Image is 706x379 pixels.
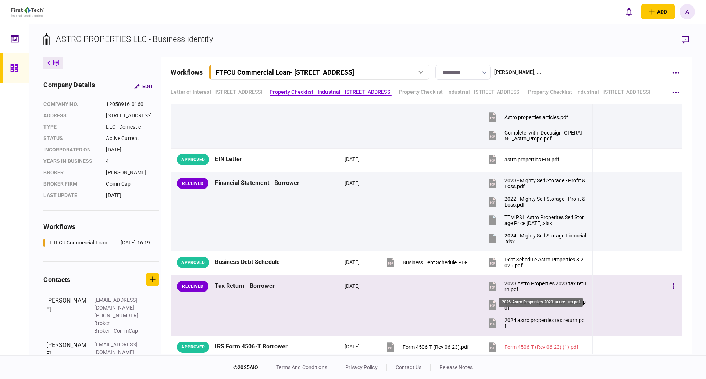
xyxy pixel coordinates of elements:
div: contacts [43,275,70,285]
button: 2022 - Mighty Self Storage - Profit & Loss.pdf [487,193,586,210]
div: [DATE] [106,192,159,199]
div: APPROVED [177,342,209,353]
div: 2024 astro properties tax return.pdf [504,317,586,329]
a: Property Checklist - Industrial - [STREET_ADDRESS] [528,88,650,96]
button: astro properties EIN.pdf [487,151,559,168]
div: [PHONE_NUMBER] [94,312,142,319]
div: Type [43,123,99,131]
div: [DATE] [345,258,360,266]
div: Broker [94,319,142,327]
div: incorporated on [43,146,99,154]
div: 2023 Astro Properties 2023 tax return.pdf [504,280,586,292]
button: TTM P&L Astro Properites Self Storage Price June 30th 2025.xlsx [487,212,586,228]
div: workflows [171,67,203,77]
a: terms and conditions [276,364,327,370]
button: 2023 - Mighty Self Storage - Profit & Loss.pdf [487,175,586,192]
div: Active Current [106,135,159,142]
div: RECEIVED [177,281,208,292]
div: Broker - CommCap [94,327,142,335]
button: Form 4506-T (Rev 06-23).pdf [385,339,469,355]
div: years in business [43,157,99,165]
button: 2024 - Mighty Self Storage Financial.xlsx [487,230,586,247]
button: 2022 Astro Properties, LLC - 2022.pdf [487,296,586,313]
a: Property Checklist - Industrial - [STREET_ADDRESS] [399,88,521,96]
a: FTFCU Commercial Loan[DATE] 16:19 [43,239,150,247]
a: Letter of Interest - [STREET_ADDRESS] [171,88,262,96]
div: FTFCU Commercial Loan [50,239,107,247]
div: Business Debt Schedule [215,254,339,271]
div: CommCap [106,180,159,188]
div: [DATE] [345,155,360,163]
div: [PERSON_NAME] [46,341,87,372]
button: open adding identity options [641,4,675,19]
div: 2022 - Mighty Self Storage - Profit & Loss.pdf [504,196,586,208]
img: client company logo [11,7,44,17]
button: Business Debt Schedule.PDF [385,254,468,271]
div: ASTRO PROPERTIES LLC - Business identity [56,33,213,45]
div: [DATE] [345,282,360,290]
div: [PERSON_NAME] [46,296,87,335]
div: Financial Statement - Borrower [215,175,339,192]
div: TTM P&L Astro Properites Self Storage Price June 30th 2025.xlsx [504,214,586,226]
div: 2024 - Mighty Self Storage Financial.xlsx [504,233,586,244]
div: last update [43,192,99,199]
a: contact us [396,364,421,370]
div: [PERSON_NAME] , ... [494,68,541,76]
div: [DATE] [345,179,360,187]
div: [EMAIL_ADDRESS][DOMAIN_NAME] [94,341,142,356]
div: RECEIVED [177,178,208,189]
a: release notes [439,364,473,370]
div: Astro properties articles.pdf [504,114,568,120]
div: [DATE] [106,146,159,154]
a: privacy policy [345,364,378,370]
div: broker firm [43,180,99,188]
button: 2023 Astro Properties 2023 tax return.pdf [487,278,586,294]
div: 12058916-0160 [106,100,159,108]
div: workflows [43,222,159,232]
button: Complete_with_Docusign_OPERATING_Astro_Prope.pdf [487,127,586,144]
div: [STREET_ADDRESS] [106,112,159,119]
div: Complete_with_Docusign_OPERATING_Astro_Prope.pdf [504,130,586,142]
div: 2023 - Mighty Self Storage - Profit & Loss.pdf [504,178,586,189]
div: address [43,112,99,119]
div: [DATE] [345,343,360,350]
div: Form 4506-T (Rev 06-23).pdf [403,344,469,350]
button: Form 4506-T (Rev 06-23) (1).pdf [487,339,578,355]
div: Business Debt Schedule.PDF [403,260,468,265]
div: status [43,135,99,142]
div: Tax Return - Borrower [215,278,339,294]
button: Debt Schedule Astro Properties 8-2025.pdf [487,254,586,271]
div: Broker [43,169,99,176]
div: Debt Schedule Astro Properties 8-2025.pdf [504,257,586,268]
div: © 2025 AIO [233,364,267,371]
div: [DATE] 16:19 [121,239,150,247]
div: APPROVED [177,257,209,268]
div: company details [43,80,95,93]
button: open notifications list [621,4,637,19]
div: EIN Letter [215,151,339,168]
button: Astro properties articles.pdf [487,109,568,125]
div: [PERSON_NAME] [106,169,159,176]
button: A [680,4,695,19]
div: company no. [43,100,99,108]
div: APPROVED [177,154,209,165]
div: LLC - Domestic [106,123,159,131]
div: Form 4506-T (Rev 06-23) (1).pdf [504,344,578,350]
div: astro properties EIN.pdf [504,157,559,162]
div: [EMAIL_ADDRESS][DOMAIN_NAME] [94,296,142,312]
div: 4 [106,157,159,165]
button: Edit [128,80,159,93]
div: IRS Form 4506-T Borrower [215,339,339,355]
div: 2023 Astro Properties 2023 tax return.pdf [499,298,583,307]
button: 2024 astro properties tax return.pdf [487,315,586,331]
a: Property Checklist - Industrial - [STREET_ADDRESS] [270,88,392,96]
button: FTFCU Commercial Loan- [STREET_ADDRESS] [209,65,429,80]
div: FTFCU Commercial Loan - [STREET_ADDRESS] [215,68,354,76]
